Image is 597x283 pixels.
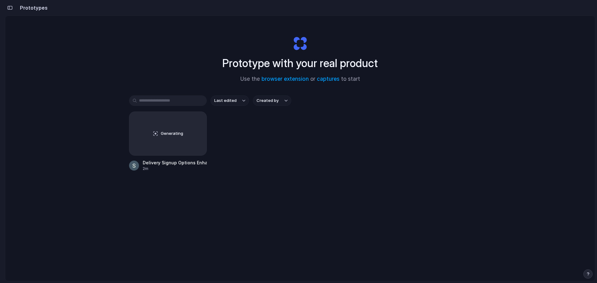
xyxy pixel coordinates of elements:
[129,112,207,171] a: GeneratingDelivery Signup Options Enhancement2m
[253,95,291,106] button: Created by
[222,55,378,71] h1: Prototype with your real product
[257,98,279,104] span: Created by
[317,76,340,82] a: captures
[261,76,309,82] a: browser extension
[211,95,249,106] button: Last edited
[143,159,207,166] div: Delivery Signup Options Enhancement
[161,130,183,137] span: Generating
[240,75,360,83] span: Use the or to start
[17,4,48,11] h2: Prototypes
[214,98,237,104] span: Last edited
[143,166,207,171] div: 2m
